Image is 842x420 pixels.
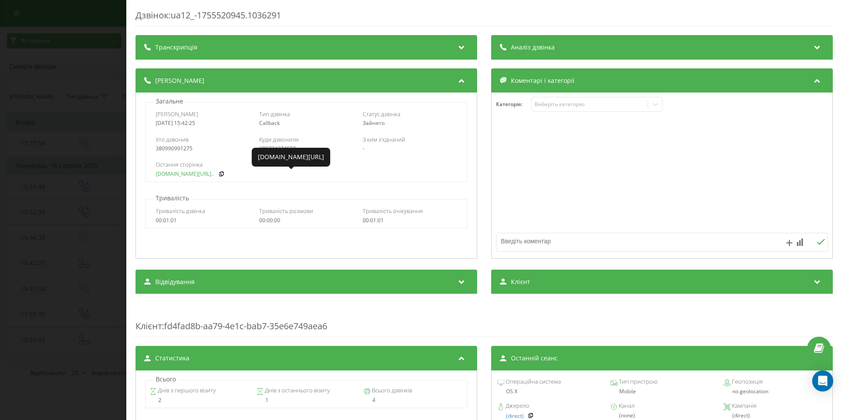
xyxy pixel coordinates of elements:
[153,97,186,106] p: Загальне
[610,388,714,395] div: Mobile
[364,397,463,403] div: 4
[156,207,205,215] span: Тривалість дзвінка
[363,217,457,224] div: 00:01:01
[136,320,162,332] span: Клієнт
[157,386,216,395] span: Днів з першого візиту
[363,146,457,152] div: -
[724,413,827,419] div: (direct)
[724,388,827,395] div: no geolocation
[150,397,249,403] div: 2
[136,9,833,26] div: Дзвінок : ua12_-1755520945.1036291
[156,110,198,118] span: [PERSON_NAME]
[259,110,290,118] span: Тип дзвінка
[535,101,644,108] div: Виберіть категорію
[155,278,195,286] span: Відвідування
[156,120,250,126] div: [DATE] 15:42:25
[156,135,189,143] span: Хто дзвонив
[363,207,423,215] span: Тривалість очікування
[731,402,756,410] span: Кампанія
[155,354,189,363] span: Статистика
[511,278,530,286] span: Клієнт
[155,43,197,52] span: Транскрипція
[259,119,280,127] span: Callback
[259,217,353,224] div: 00:00:00
[257,397,356,403] div: 1
[258,153,324,161] div: [DOMAIN_NAME][URL]
[136,303,833,337] div: : fd4fad8b-aa79-4e1c-bab7-35e6e749aea6
[264,386,330,395] span: Днів з останнього візиту
[156,217,250,224] div: 00:01:01
[511,76,574,85] span: Коментарі і категорії
[617,402,635,410] span: Канал
[506,413,524,419] a: (direct)
[497,388,600,395] div: OS X
[363,119,385,127] span: Зайнято
[259,207,313,215] span: Тривалість розмови
[496,101,531,107] h4: Категорія :
[812,370,833,392] div: Open Intercom Messenger
[259,146,353,152] div: 380734374550
[504,377,561,386] span: Операційна система
[617,377,657,386] span: Тип пристрою
[504,402,529,410] span: Джерело
[610,413,714,419] div: (none)
[156,146,250,152] div: 380990991275
[155,76,204,85] span: [PERSON_NAME]
[153,375,178,384] p: Всього
[363,135,405,143] span: З ким з'єднаний
[259,135,299,143] span: Куди дзвонили
[511,43,555,52] span: Аналіз дзвінка
[156,171,214,177] a: [DOMAIN_NAME][URL]..
[371,386,412,395] span: Всього дзвінків
[156,160,203,168] span: Остання сторінка
[363,110,400,118] span: Статус дзвінка
[511,354,558,363] span: Останній сеанс
[153,194,191,203] p: Тривалість
[731,377,763,386] span: Геопозиція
